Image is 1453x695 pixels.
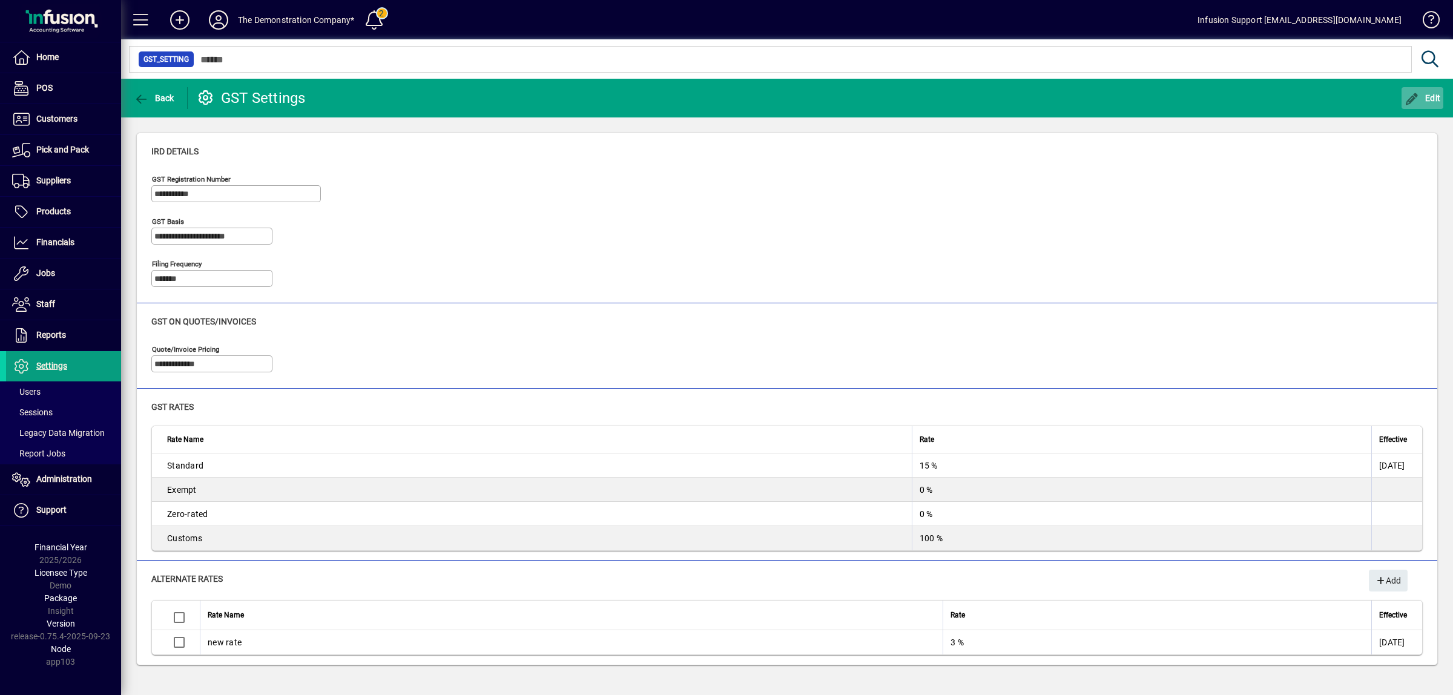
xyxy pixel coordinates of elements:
div: 100 % [920,532,1364,544]
span: IRD details [151,147,199,156]
span: Add [1375,571,1401,591]
span: Pick and Pack [36,145,89,154]
div: 0 % [920,508,1364,520]
a: Customers [6,104,121,134]
div: Zero-rated [167,508,904,520]
a: Pick and Pack [6,135,121,165]
span: Home [36,52,59,62]
div: Exempt [167,484,904,496]
div: 15 % [920,459,1364,472]
span: Users [12,387,41,397]
span: Effective [1379,433,1407,446]
button: Add [160,9,199,31]
span: Financial Year [35,542,87,552]
span: Rate Name [167,433,203,446]
a: Products [6,197,121,227]
span: GST on quotes/invoices [151,317,256,326]
span: Edit [1405,93,1441,103]
span: Version [47,619,75,628]
span: [DATE] [1379,461,1405,470]
a: Users [6,381,121,402]
span: Financials [36,237,74,247]
span: POS [36,83,53,93]
button: Add [1369,570,1408,591]
span: GST rates [151,402,194,412]
a: Jobs [6,259,121,289]
app-page-header-button: Back [121,87,188,109]
span: Sessions [12,407,53,417]
mat-label: Quote/Invoice pricing [152,345,219,354]
mat-label: GST Basis [152,217,184,226]
span: Report Jobs [12,449,65,458]
span: Legacy Data Migration [12,428,105,438]
span: Staff [36,299,55,309]
span: Node [51,644,71,654]
mat-label: Filing frequency [152,260,202,268]
div: Customs [167,532,904,544]
span: Support [36,505,67,515]
a: Administration [6,464,121,495]
span: Rate [951,608,965,622]
span: Suppliers [36,176,71,185]
span: Back [134,93,174,103]
span: Package [44,593,77,603]
a: Sessions [6,402,121,423]
a: Home [6,42,121,73]
div: The Demonstration Company* [238,10,355,30]
a: Legacy Data Migration [6,423,121,443]
a: Staff [6,289,121,320]
button: Back [131,87,177,109]
span: Rate Name [208,608,244,622]
div: Infusion Support [EMAIL_ADDRESS][DOMAIN_NAME] [1198,10,1402,30]
span: Jobs [36,268,55,278]
mat-label: GST Registration Number [152,175,231,183]
a: Suppliers [6,166,121,196]
span: GST_SETTING [143,53,189,65]
a: Knowledge Base [1414,2,1438,42]
span: [DATE] [1379,637,1405,647]
span: Reports [36,330,66,340]
button: Profile [199,9,238,31]
a: Reports [6,320,121,351]
button: Edit [1402,87,1444,109]
span: Rate [920,433,934,446]
span: Effective [1379,608,1407,622]
div: Standard [167,459,904,472]
span: Settings [36,361,67,371]
span: Customers [36,114,77,124]
a: Support [6,495,121,525]
td: new rate [200,630,943,654]
span: Administration [36,474,92,484]
a: Report Jobs [6,443,121,464]
a: Financials [6,228,121,258]
span: Products [36,206,71,216]
div: 3 % [951,636,1364,648]
div: GST Settings [197,88,306,108]
a: POS [6,73,121,104]
div: 0 % [920,484,1364,496]
span: Licensee Type [35,568,87,578]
